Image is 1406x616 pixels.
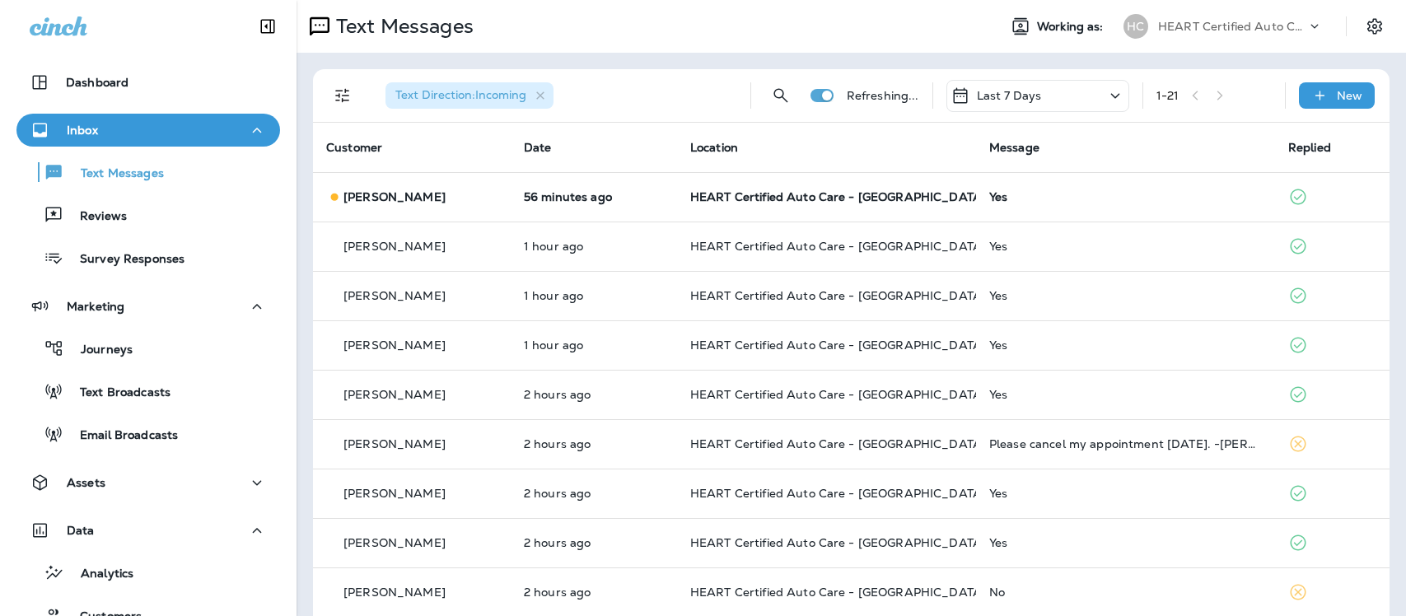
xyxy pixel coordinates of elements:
[16,66,280,99] button: Dashboard
[1288,140,1331,155] span: Replied
[16,374,280,408] button: Text Broadcasts
[16,198,280,232] button: Reviews
[66,76,128,89] p: Dashboard
[63,428,178,444] p: Email Broadcasts
[1337,89,1362,102] p: New
[989,487,1262,500] div: Yes
[690,140,738,155] span: Location
[1123,14,1148,39] div: HC
[989,289,1262,302] div: Yes
[989,240,1262,253] div: Yes
[343,487,446,500] p: [PERSON_NAME]
[847,89,919,102] p: Refreshing...
[64,343,133,358] p: Journeys
[524,240,664,253] p: Oct 15, 2025 10:50 AM
[989,536,1262,549] div: Yes
[524,487,664,500] p: Oct 15, 2025 09:36 AM
[67,124,98,137] p: Inbox
[1158,20,1306,33] p: HEART Certified Auto Care
[524,388,664,401] p: Oct 15, 2025 10:00 AM
[16,114,280,147] button: Inbox
[690,436,986,451] span: HEART Certified Auto Care - [GEOGRAPHIC_DATA]
[326,140,382,155] span: Customer
[63,385,170,401] p: Text Broadcasts
[524,586,664,599] p: Oct 15, 2025 09:36 AM
[690,535,986,550] span: HEART Certified Auto Care - [GEOGRAPHIC_DATA]
[385,82,554,109] div: Text Direction:Incoming
[690,387,986,402] span: HEART Certified Auto Care - [GEOGRAPHIC_DATA]
[989,388,1262,401] div: Yes
[245,10,291,43] button: Collapse Sidebar
[989,586,1262,599] div: No
[989,140,1039,155] span: Message
[524,190,664,203] p: Oct 15, 2025 11:09 AM
[16,417,280,451] button: Email Broadcasts
[343,338,446,352] p: [PERSON_NAME]
[343,586,446,599] p: [PERSON_NAME]
[343,289,446,302] p: [PERSON_NAME]
[690,189,986,204] span: HEART Certified Auto Care - [GEOGRAPHIC_DATA]
[1156,89,1179,102] div: 1 - 21
[524,140,552,155] span: Date
[395,87,526,102] span: Text Direction : Incoming
[690,486,986,501] span: HEART Certified Auto Care - [GEOGRAPHIC_DATA]
[67,300,124,313] p: Marketing
[16,466,280,499] button: Assets
[764,79,797,112] button: Search Messages
[16,331,280,366] button: Journeys
[64,567,133,582] p: Analytics
[690,585,986,600] span: HEART Certified Auto Care - [GEOGRAPHIC_DATA]
[329,14,474,39] p: Text Messages
[16,514,280,547] button: Data
[524,289,664,302] p: Oct 15, 2025 10:30 AM
[977,89,1042,102] p: Last 7 Days
[1360,12,1390,41] button: Settings
[524,536,664,549] p: Oct 15, 2025 09:36 AM
[989,190,1262,203] div: Yes
[690,288,986,303] span: HEART Certified Auto Care - [GEOGRAPHIC_DATA]
[343,536,446,549] p: [PERSON_NAME]
[64,166,164,182] p: Text Messages
[343,437,446,450] p: [PERSON_NAME]
[326,79,359,112] button: Filters
[67,524,95,537] p: Data
[343,240,446,253] p: [PERSON_NAME]
[690,239,986,254] span: HEART Certified Auto Care - [GEOGRAPHIC_DATA]
[524,338,664,352] p: Oct 15, 2025 10:14 AM
[989,338,1262,352] div: Yes
[690,338,986,352] span: HEART Certified Auto Care - [GEOGRAPHIC_DATA]
[524,437,664,450] p: Oct 15, 2025 09:38 AM
[16,290,280,323] button: Marketing
[63,252,185,268] p: Survey Responses
[343,388,446,401] p: [PERSON_NAME]
[16,555,280,590] button: Analytics
[1037,20,1107,34] span: Working as:
[63,209,127,225] p: Reviews
[67,476,105,489] p: Assets
[16,155,280,189] button: Text Messages
[989,437,1262,450] div: Please cancel my appointment tomorrow. -Heather Butz
[16,240,280,275] button: Survey Responses
[343,190,446,203] p: [PERSON_NAME]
